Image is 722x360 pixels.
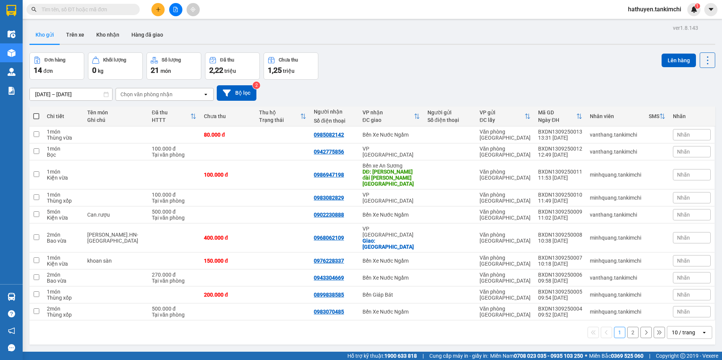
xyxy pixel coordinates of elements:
button: Trên xe [60,26,90,44]
span: plus [156,7,161,12]
div: Bọc [47,152,79,158]
div: 1 món [47,192,79,198]
div: vanthang.tankimchi [590,149,641,155]
div: 1 món [47,129,79,135]
span: caret-down [708,6,714,13]
div: BXDN1309250008 [538,232,582,238]
div: Thùng xốp [47,198,79,204]
span: file-add [173,7,178,12]
div: 09:58 [DATE] [538,278,582,284]
span: copyright [680,353,685,358]
div: Thùng xốp [47,312,79,318]
button: Đơn hàng14đơn [29,52,84,80]
button: Bộ lọc [217,85,256,101]
div: 10:18 [DATE] [538,261,582,267]
img: logo-vxr [6,5,16,16]
div: VP [GEOGRAPHIC_DATA] [363,146,420,158]
button: file-add [169,3,182,16]
div: VP nhận [363,109,414,115]
span: món [160,68,171,74]
sup: 1 [695,3,700,9]
div: 0983082829 [314,195,344,201]
div: minhquang.tankimchi [590,309,641,315]
span: Nhãn [677,275,690,281]
span: triệu [224,68,236,74]
div: BXDN1309250006 [538,272,582,278]
span: 0 [92,66,96,75]
div: Văn phòng [GEOGRAPHIC_DATA] [480,232,531,244]
div: 09:54 [DATE] [538,295,582,301]
div: Văn phòng [GEOGRAPHIC_DATA] [480,272,531,284]
div: Chưa thu [204,113,251,119]
div: 100.000 đ [204,172,251,178]
div: minhquang.tankimchi [590,195,641,201]
div: minhquang.tankimchi [590,235,641,241]
strong: 0708 023 035 - 0935 103 250 [514,353,583,359]
button: Đã thu2,22 triệu [205,52,260,80]
span: 1,25 [268,66,282,75]
span: đơn [43,68,53,74]
div: 2 món [47,232,79,238]
div: Đơn hàng [45,57,65,63]
span: Nhãn [677,309,690,315]
div: Kiện vừa [47,175,79,181]
div: Trạng thái [259,117,301,123]
div: ver 1.8.143 [673,24,698,32]
div: Thu hộ [259,109,301,115]
div: Bến Xe Nước Ngầm [363,212,420,218]
div: Văn phòng [GEOGRAPHIC_DATA] [480,306,531,318]
span: Nhãn [677,235,690,241]
div: Tên món [87,109,144,115]
div: BXDN1309250005 [538,289,582,295]
span: | [649,352,650,360]
div: Số điện thoại [427,117,472,123]
div: 80.000 đ [204,132,251,138]
div: 11:49 [DATE] [538,198,582,204]
div: Ghi chú [87,117,144,123]
button: Khối lượng0kg [88,52,143,80]
span: 2,22 [209,66,223,75]
div: Nhân viên [590,113,641,119]
div: DĐ: Tượng đài Long Khánh Đồng Nai [363,169,420,187]
div: Thùng xốp [47,295,79,301]
div: BXDN1309250013 [538,129,582,135]
span: triệu [283,68,295,74]
span: 14 [34,66,42,75]
div: Văn phòng [GEOGRAPHIC_DATA] [480,255,531,267]
div: Đã thu [152,109,190,115]
strong: 0369 525 060 [611,353,643,359]
th: Toggle SortBy [148,106,200,126]
img: warehouse-icon [8,49,15,57]
div: Tại văn phòng [152,198,196,204]
div: Nhãn [673,113,711,119]
div: Mã GD [538,109,576,115]
div: Văn phòng [GEOGRAPHIC_DATA] [480,209,531,221]
input: Tìm tên, số ĐT hoặc mã đơn [42,5,131,14]
div: 100.000 đ [152,146,196,152]
div: 100.000 đ [152,192,196,198]
div: Số điện thoại [314,118,355,124]
button: Số lượng21món [147,52,201,80]
div: Số lượng [162,57,181,63]
div: Giao: Đà Lạt [363,238,420,250]
span: Miền Nam [490,352,583,360]
div: Tại văn phòng [152,152,196,158]
div: BXDN1309250011 [538,169,582,175]
button: aim [187,3,200,16]
button: Chưa thu1,25 triệu [264,52,318,80]
div: 1 món [47,289,79,295]
div: vanthang.tankimchi [590,275,641,281]
span: Nhãn [677,258,690,264]
div: vanthang.tankimchi [590,212,641,218]
span: question-circle [8,310,15,317]
div: Văn phòng [GEOGRAPHIC_DATA] [480,169,531,181]
div: minhquang.tankimchi [590,258,641,264]
div: 270.000 đ [152,272,196,278]
div: 10:38 [DATE] [538,238,582,244]
div: BXDN1309250004 [538,306,582,312]
button: plus [151,3,165,16]
div: Người nhận [314,109,355,115]
th: Toggle SortBy [255,106,310,126]
div: 09:52 [DATE] [538,312,582,318]
span: notification [8,327,15,334]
